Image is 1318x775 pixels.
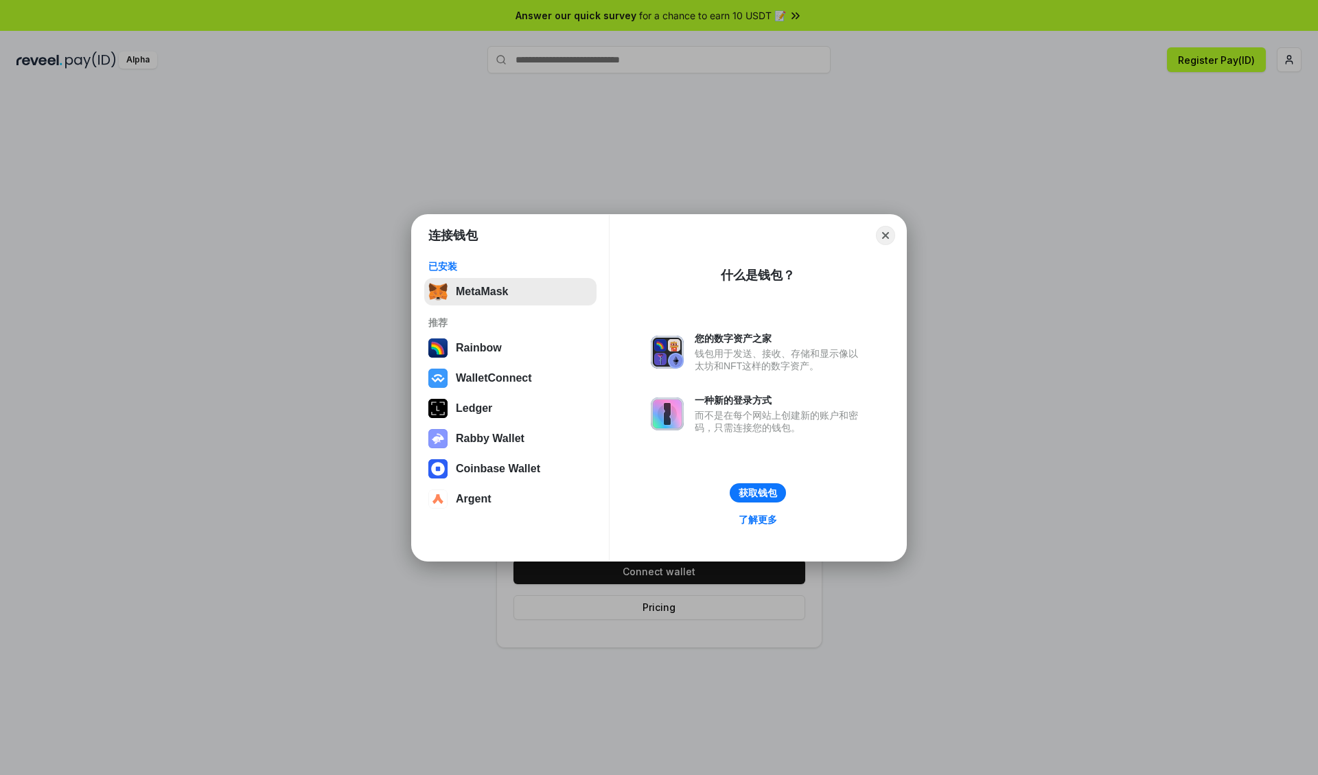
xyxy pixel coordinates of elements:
[651,336,684,369] img: svg+xml,%3Csvg%20xmlns%3D%22http%3A%2F%2Fwww.w3.org%2F2000%2Fsvg%22%20fill%3D%22none%22%20viewBox...
[739,487,777,499] div: 获取钱包
[428,459,448,478] img: svg+xml,%3Csvg%20width%3D%2228%22%20height%3D%2228%22%20viewBox%3D%220%200%2028%2028%22%20fill%3D...
[695,347,865,372] div: 钱包用于发送、接收、存储和显示像以太坊和NFT这样的数字资产。
[428,399,448,418] img: svg+xml,%3Csvg%20xmlns%3D%22http%3A%2F%2Fwww.w3.org%2F2000%2Fsvg%22%20width%3D%2228%22%20height%3...
[456,432,524,445] div: Rabby Wallet
[456,463,540,475] div: Coinbase Wallet
[428,316,592,329] div: 推荐
[721,267,795,284] div: 什么是钱包？
[456,372,532,384] div: WalletConnect
[428,338,448,358] img: svg+xml,%3Csvg%20width%3D%22120%22%20height%3D%22120%22%20viewBox%3D%220%200%20120%20120%22%20fil...
[424,334,597,362] button: Rainbow
[695,409,865,434] div: 而不是在每个网站上创建新的账户和密码，只需连接您的钱包。
[730,483,786,502] button: 获取钱包
[428,489,448,509] img: svg+xml,%3Csvg%20width%3D%2228%22%20height%3D%2228%22%20viewBox%3D%220%200%2028%2028%22%20fill%3D...
[651,397,684,430] img: svg+xml,%3Csvg%20xmlns%3D%22http%3A%2F%2Fwww.w3.org%2F2000%2Fsvg%22%20fill%3D%22none%22%20viewBox...
[424,425,597,452] button: Rabby Wallet
[730,511,785,529] a: 了解更多
[456,286,508,298] div: MetaMask
[424,395,597,422] button: Ledger
[428,429,448,448] img: svg+xml,%3Csvg%20xmlns%3D%22http%3A%2F%2Fwww.w3.org%2F2000%2Fsvg%22%20fill%3D%22none%22%20viewBox...
[876,226,895,245] button: Close
[739,513,777,526] div: 了解更多
[428,227,478,244] h1: 连接钱包
[456,342,502,354] div: Rainbow
[424,365,597,392] button: WalletConnect
[456,402,492,415] div: Ledger
[428,260,592,273] div: 已安装
[695,332,865,345] div: 您的数字资产之家
[424,278,597,305] button: MetaMask
[424,455,597,483] button: Coinbase Wallet
[424,485,597,513] button: Argent
[456,493,492,505] div: Argent
[428,369,448,388] img: svg+xml,%3Csvg%20width%3D%2228%22%20height%3D%2228%22%20viewBox%3D%220%200%2028%2028%22%20fill%3D...
[695,394,865,406] div: 一种新的登录方式
[428,282,448,301] img: svg+xml,%3Csvg%20fill%3D%22none%22%20height%3D%2233%22%20viewBox%3D%220%200%2035%2033%22%20width%...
